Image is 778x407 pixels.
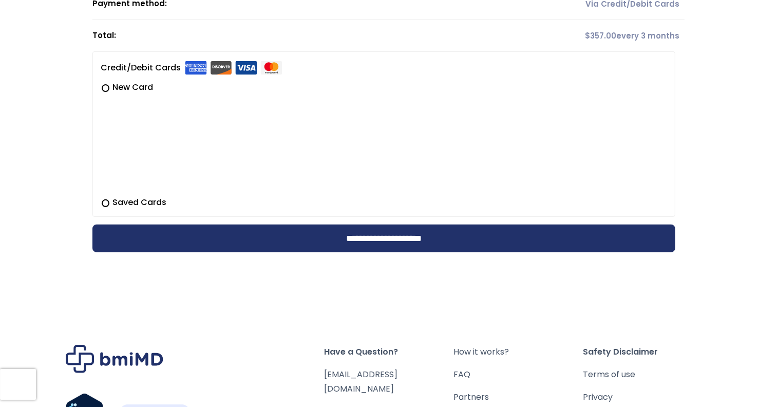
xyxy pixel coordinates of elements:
iframe: Secure payment input frame [99,91,665,190]
a: Privacy [583,390,712,404]
span: Safety Disclaimer [583,345,712,359]
label: Saved Cards [101,196,667,209]
a: Terms of use [583,367,712,382]
a: FAQ [453,367,583,382]
img: amex.svg [185,61,207,75]
label: New Card [101,81,667,94]
a: How it works? [453,345,583,359]
img: visa.svg [235,61,257,75]
label: Credit/Debit Cards [101,60,282,76]
th: Total: [92,20,490,51]
a: Partners [453,390,583,404]
img: mastercard.svg [260,61,282,75]
td: every 3 months [490,20,684,51]
img: discover.svg [210,61,232,75]
span: Have a Question? [325,345,454,359]
span: 357.00 [585,30,616,41]
span: $ [585,30,590,41]
a: [EMAIL_ADDRESS][DOMAIN_NAME] [325,368,398,395]
img: Brand Logo [66,345,163,373]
